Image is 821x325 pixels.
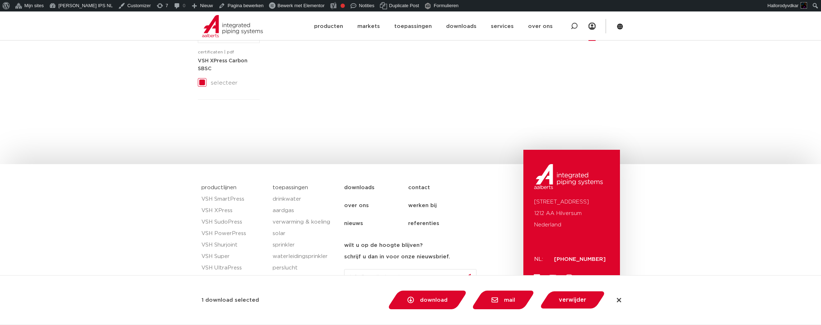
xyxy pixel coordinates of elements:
nav: Menu [588,11,596,41]
a: drinkwater [273,193,337,205]
nav: Menu [314,13,553,40]
div: e-mail bestanden [473,291,529,310]
a: aardgas [273,205,337,216]
a: contact [408,179,472,197]
span: mail [504,297,515,303]
a: VSH Tectite [201,274,266,285]
span: rodyvdkar [778,3,798,8]
a: VSH SmartPress [201,193,266,205]
a: [PHONE_NUMBER] [554,257,606,262]
a: productlijnen [201,185,236,190]
strong: 1 download selected [201,297,259,303]
img: send.svg [464,274,471,281]
div: selectie wissen [616,297,623,304]
a: verwijder [539,291,606,309]
strong: wilt u op de hoogte blijven? [344,243,422,248]
a: VSH XPress Carbon SBSC [198,58,248,71]
strong: schrijf u dan in voor onze nieuwsbrief. [344,254,450,259]
div: Focus keyphrase niet ingevuld [341,4,345,8]
a: nieuws [344,215,408,233]
a: solar [273,228,337,239]
a: over ons [344,197,408,215]
span: download [420,297,448,303]
a: toepassingen [273,185,308,190]
div: download ZIP [389,291,462,310]
span: Bewerk met Elementor [278,3,325,8]
a: werken bij [408,197,472,215]
a: toepassingen [394,13,432,40]
label: selecteer [198,78,260,87]
a: VSH UltraPress [201,262,266,274]
span: verwijder [559,297,586,303]
a: stoom [273,274,337,285]
a: VSH PowerPress [201,228,266,239]
a: VSH XPress [201,205,266,216]
a: downloads [344,179,408,197]
a: referenties [408,215,472,233]
span: certificaten | pdf [198,50,234,54]
a: verwarming & koeling [273,216,337,228]
input: info@emailadres.nl [344,269,477,286]
a: waterleidingsprinkler [273,251,337,262]
a: VSH SudoPress [201,216,266,228]
a: producten [314,13,343,40]
a: services [491,13,514,40]
a: downloads [446,13,477,40]
a: perslucht [273,262,337,274]
a: mail [471,291,536,309]
a: markets [357,13,380,40]
div: verwijder van my IPS [541,291,604,309]
p: NL: [534,254,546,265]
a: VSH Shurjoint [201,239,266,251]
a: sprinkler [273,239,337,251]
p: [STREET_ADDRESS] 1212 AA Hilversum Nederland [534,196,609,231]
a: over ons [528,13,553,40]
a: VSH Super [201,251,266,262]
nav: Menu [344,179,520,233]
: my IPS [588,11,596,41]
